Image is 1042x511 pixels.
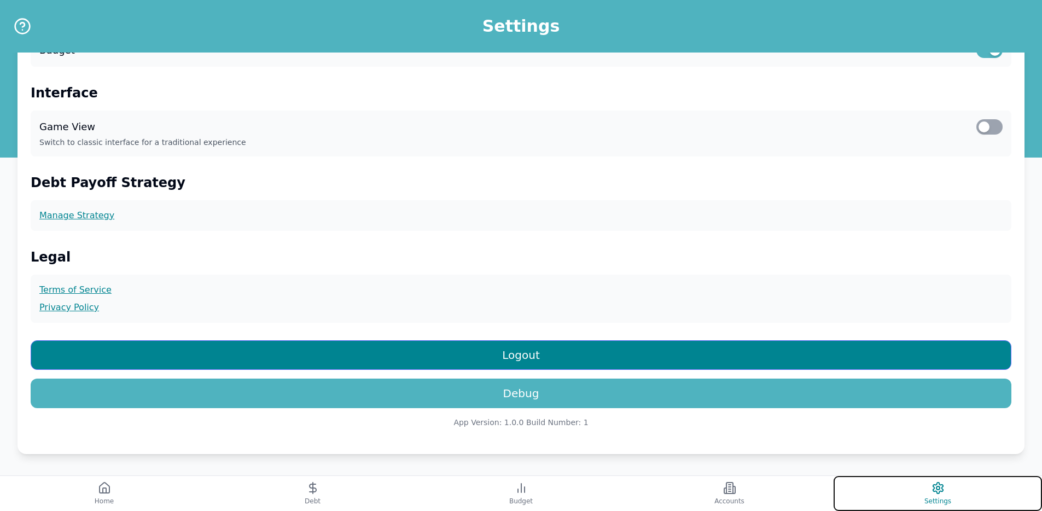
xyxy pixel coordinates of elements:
[39,119,95,135] label: Game View
[31,248,1011,266] h2: Legal
[31,174,1011,191] h2: Debt Payoff Strategy
[39,283,1003,297] a: Terms of Service
[509,497,533,506] span: Budget
[834,476,1042,511] button: Settings
[208,476,417,511] button: Debt
[305,497,321,506] span: Debt
[39,209,1003,222] a: Manage Strategy
[924,497,951,506] span: Settings
[39,301,1003,314] a: Privacy Policy
[482,16,560,36] h1: Settings
[31,84,1011,102] h2: Interface
[31,379,1011,408] button: Debug
[625,476,834,511] button: Accounts
[31,340,1011,370] button: Logout
[31,417,1011,428] p: App Version: 1.0.0 Build Number: 1
[13,17,32,36] button: Help
[714,497,744,506] span: Accounts
[95,497,114,506] span: Home
[39,137,1003,148] p: Switch to classic interface for a traditional experience
[417,476,625,511] button: Budget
